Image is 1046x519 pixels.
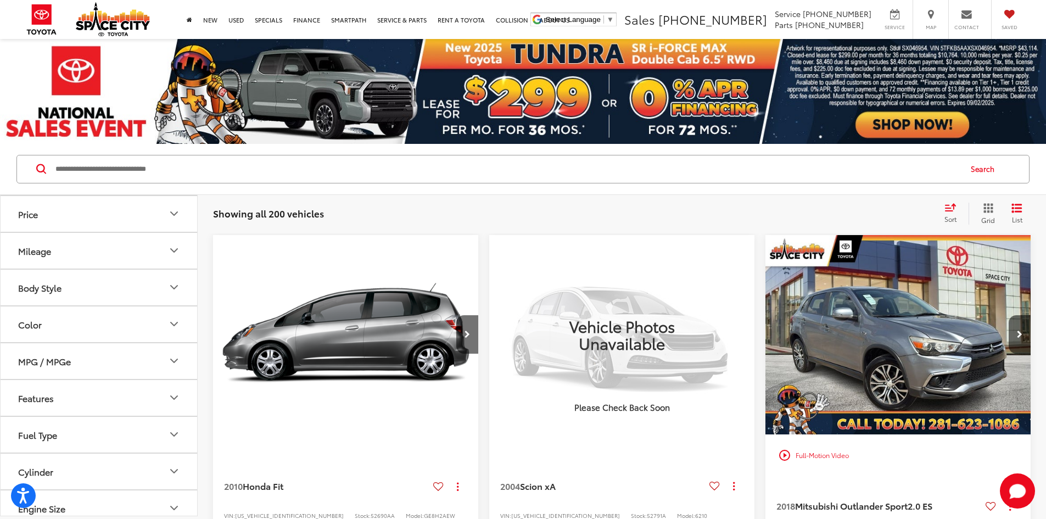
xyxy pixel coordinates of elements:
[944,214,956,224] span: Sort
[18,393,54,403] div: Features
[803,8,871,19] span: [PHONE_NUMBER]
[658,10,767,28] span: [PHONE_NUMBER]
[18,209,38,219] div: Price
[18,282,61,293] div: Body Style
[520,479,556,492] span: Scion xA
[997,24,1021,31] span: Saved
[1003,203,1031,225] button: List View
[1,454,198,489] button: CylinderCylinder
[489,235,754,434] img: Vehicle Photos Unavailable Please Check Back Soon
[1,343,198,379] button: MPG / MPGeMPG / MPGe
[775,8,801,19] span: Service
[54,156,960,182] input: Search by Make, Model, or Keyword
[167,428,181,441] div: Fuel Type
[724,476,743,495] button: Actions
[776,500,981,512] a: 2018Mitsubishi Outlander Sport2.0 ES
[1,417,198,453] button: Fuel TypeFuel Type
[607,15,614,24] span: ▼
[212,235,479,436] img: 2010 Honda Fit Base FWD
[167,207,181,220] div: Price
[76,2,150,36] img: Space City Toyota
[546,15,614,24] a: Select Language​
[908,499,932,512] span: 2.0 ES
[18,429,57,440] div: Fuel Type
[167,465,181,478] div: Cylinder
[18,503,65,514] div: Engine Size
[882,24,907,31] span: Service
[765,235,1032,434] div: 2018 Mitsubishi Outlander Sport 2.0 ES 0
[212,235,479,434] a: 2010 Honda Fit Base FWD2010 Honda Fit Base FWD2010 Honda Fit Base FWD2010 Honda Fit Base FWD
[213,207,324,220] span: Showing all 200 vehicles
[224,480,429,492] a: 2010Honda Fit
[456,315,478,354] button: Next image
[624,10,655,28] span: Sales
[939,203,969,225] button: Select sort value
[765,235,1032,436] img: 2018 Mitsubishi Outlander Sport 2.0 ES 4x2
[18,319,42,330] div: Color
[212,235,479,434] div: 2010 Honda Fit Base 0
[546,15,601,24] span: Select Language
[1,196,198,232] button: PricePrice
[167,391,181,404] div: Features
[224,479,243,492] span: 2010
[1000,473,1035,509] button: Toggle Chat Window
[500,480,705,492] a: 2004Scion xA
[1,233,198,269] button: MileageMileage
[1000,473,1035,509] svg: Start Chat
[18,356,71,366] div: MPG / MPGe
[1,270,198,305] button: Body StyleBody Style
[1009,315,1031,354] button: Next image
[960,155,1010,183] button: Search
[969,203,1003,225] button: Grid View
[795,499,908,512] span: Mitsubishi Outlander Sport
[167,317,181,331] div: Color
[795,19,864,30] span: [PHONE_NUMBER]
[1,380,198,416] button: FeaturesFeatures
[448,477,467,496] button: Actions
[919,24,943,31] span: Map
[167,354,181,367] div: MPG / MPGe
[167,281,181,294] div: Body Style
[954,24,979,31] span: Contact
[776,499,795,512] span: 2018
[500,479,520,492] span: 2004
[18,245,51,256] div: Mileage
[1,306,198,342] button: ColorColor
[733,482,735,490] span: dropdown dots
[457,482,458,491] span: dropdown dots
[167,244,181,257] div: Mileage
[243,479,283,492] span: Honda Fit
[1011,215,1022,224] span: List
[489,235,754,434] a: VIEW_DETAILS
[981,215,995,225] span: Grid
[775,19,793,30] span: Parts
[765,235,1032,434] a: 2018 Mitsubishi Outlander Sport 2.0 ES 4x22018 Mitsubishi Outlander Sport 2.0 ES 4x22018 Mitsubis...
[167,501,181,515] div: Engine Size
[603,15,604,24] span: ​
[18,466,53,477] div: Cylinder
